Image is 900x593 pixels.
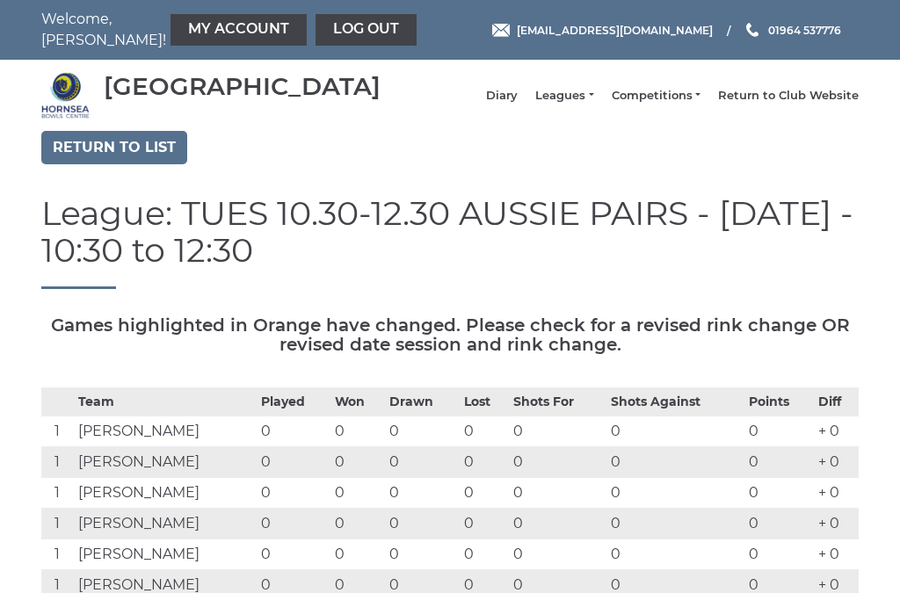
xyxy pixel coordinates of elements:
[509,446,606,477] td: 0
[460,387,509,416] th: Lost
[257,446,330,477] td: 0
[746,23,758,37] img: Phone us
[718,88,859,104] a: Return to Club Website
[460,477,509,508] td: 0
[744,539,814,569] td: 0
[814,477,859,508] td: + 0
[509,387,606,416] th: Shots For
[517,23,713,36] span: [EMAIL_ADDRESS][DOMAIN_NAME]
[74,387,257,416] th: Team
[257,508,330,539] td: 0
[814,416,859,446] td: + 0
[509,416,606,446] td: 0
[330,446,385,477] td: 0
[330,387,385,416] th: Won
[385,508,459,539] td: 0
[385,539,459,569] td: 0
[74,416,257,446] td: [PERSON_NAME]
[606,446,745,477] td: 0
[330,539,385,569] td: 0
[330,508,385,539] td: 0
[41,477,74,508] td: 1
[768,23,841,36] span: 01964 537776
[41,416,74,446] td: 1
[257,387,330,416] th: Played
[492,24,510,37] img: Email
[606,508,745,539] td: 0
[612,88,700,104] a: Competitions
[385,477,459,508] td: 0
[460,446,509,477] td: 0
[41,71,90,119] img: Hornsea Bowls Centre
[385,387,459,416] th: Drawn
[330,477,385,508] td: 0
[316,14,417,46] a: Log out
[509,508,606,539] td: 0
[41,9,367,51] nav: Welcome, [PERSON_NAME]!
[74,539,257,569] td: [PERSON_NAME]
[744,508,814,539] td: 0
[171,14,307,46] a: My Account
[41,539,74,569] td: 1
[41,446,74,477] td: 1
[41,315,859,354] h5: Games highlighted in Orange have changed. Please check for a revised rink change OR revised date ...
[257,539,330,569] td: 0
[385,446,459,477] td: 0
[486,88,518,104] a: Diary
[606,416,745,446] td: 0
[509,477,606,508] td: 0
[41,508,74,539] td: 1
[460,508,509,539] td: 0
[74,477,257,508] td: [PERSON_NAME]
[41,131,187,164] a: Return to list
[74,446,257,477] td: [PERSON_NAME]
[814,446,859,477] td: + 0
[330,416,385,446] td: 0
[257,416,330,446] td: 0
[74,508,257,539] td: [PERSON_NAME]
[606,477,745,508] td: 0
[509,539,606,569] td: 0
[460,416,509,446] td: 0
[744,477,814,508] td: 0
[492,22,713,39] a: Email [EMAIL_ADDRESS][DOMAIN_NAME]
[41,195,859,289] h1: League: TUES 10.30-12.30 AUSSIE PAIRS - [DATE] - 10:30 to 12:30
[744,22,841,39] a: Phone us 01964 537776
[535,88,593,104] a: Leagues
[606,539,745,569] td: 0
[744,446,814,477] td: 0
[744,387,814,416] th: Points
[257,477,330,508] td: 0
[460,539,509,569] td: 0
[385,416,459,446] td: 0
[814,387,859,416] th: Diff
[814,508,859,539] td: + 0
[104,73,381,100] div: [GEOGRAPHIC_DATA]
[606,387,745,416] th: Shots Against
[744,416,814,446] td: 0
[814,539,859,569] td: + 0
